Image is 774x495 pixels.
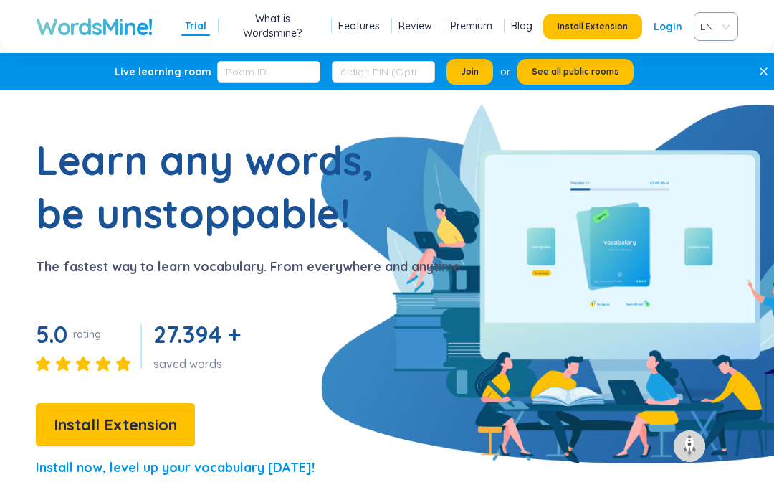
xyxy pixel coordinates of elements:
[332,61,435,82] input: 6-digit PIN (Optional)
[36,403,195,446] button: Install Extension
[153,356,246,372] div: saved words
[36,419,195,433] a: Install Extension
[446,59,493,85] button: Join
[217,61,320,82] input: Room ID
[225,11,320,40] a: What is Wordsmine?
[36,133,394,240] h1: Learn any words, be unstoppable!
[115,65,211,79] div: Live learning room
[543,14,642,39] button: Install Extension
[36,12,153,41] a: WordsMine!
[517,59,634,85] button: See all public rooms
[398,19,432,33] a: Review
[461,66,479,77] span: Join
[185,19,206,33] a: Trial
[700,16,726,37] span: VIE
[36,257,464,277] p: The fastest way to learn vocabulary. From everywhere and anytime.
[36,320,67,349] span: 5.0
[511,19,532,33] a: Blog
[73,327,101,341] div: rating
[451,19,492,33] a: Premium
[500,64,510,80] div: or
[654,14,682,39] a: Login
[532,66,619,77] span: See all public rooms
[153,320,240,349] span: 27.394 +
[678,435,701,458] img: to top
[54,412,177,438] span: Install Extension
[558,21,628,32] span: Install Extension
[338,19,380,33] a: Features
[36,458,315,478] p: Install now, level up your vocabulary [DATE]!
